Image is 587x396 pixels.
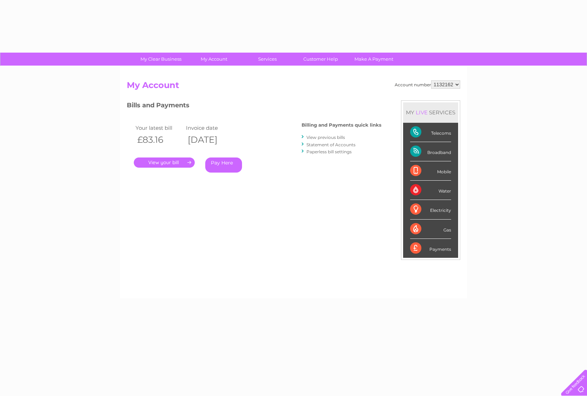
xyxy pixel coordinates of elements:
td: Your latest bill [134,123,184,133]
div: Payments [410,239,451,258]
td: Invoice date [184,123,235,133]
h4: Billing and Payments quick links [302,122,381,128]
th: £83.16 [134,133,184,147]
a: . [134,157,195,168]
th: [DATE] [184,133,235,147]
div: Telecoms [410,123,451,142]
h2: My Account [127,80,460,94]
h3: Bills and Payments [127,100,381,113]
a: Customer Help [292,53,350,66]
div: Gas [410,220,451,239]
a: Make A Payment [345,53,403,66]
div: Broadband [410,142,451,161]
div: Electricity [410,200,451,219]
a: My Account [185,53,243,66]
div: LIVE [414,109,429,116]
div: Water [410,181,451,200]
a: Pay Here [205,157,242,173]
div: Mobile [410,161,451,181]
a: Paperless bill settings [306,149,352,154]
a: Statement of Accounts [306,142,355,147]
a: Services [239,53,296,66]
div: Account number [395,80,460,89]
a: My Clear Business [132,53,190,66]
div: MY SERVICES [403,102,458,122]
a: View previous bills [306,135,345,140]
